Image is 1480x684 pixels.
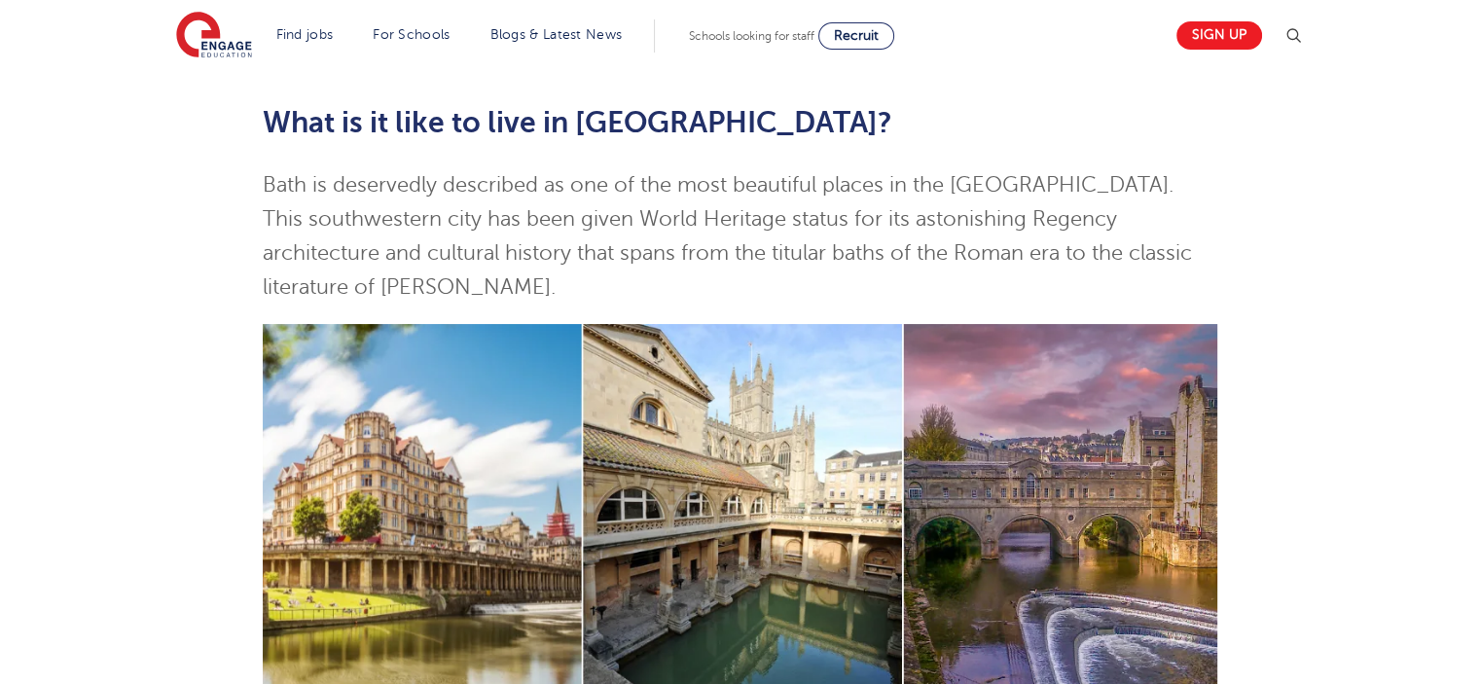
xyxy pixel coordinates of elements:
[834,28,879,43] span: Recruit
[263,173,1192,299] span: Bath is deservedly described as one of the most beautiful places in the [GEOGRAPHIC_DATA]. This s...
[1176,21,1262,50] a: Sign up
[818,22,894,50] a: Recruit
[176,12,252,60] img: Engage Education
[276,27,334,42] a: Find jobs
[490,27,623,42] a: Blogs & Latest News
[373,27,450,42] a: For Schools
[263,106,892,139] span: What is it like to live in [GEOGRAPHIC_DATA]?
[689,29,814,43] span: Schools looking for staff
